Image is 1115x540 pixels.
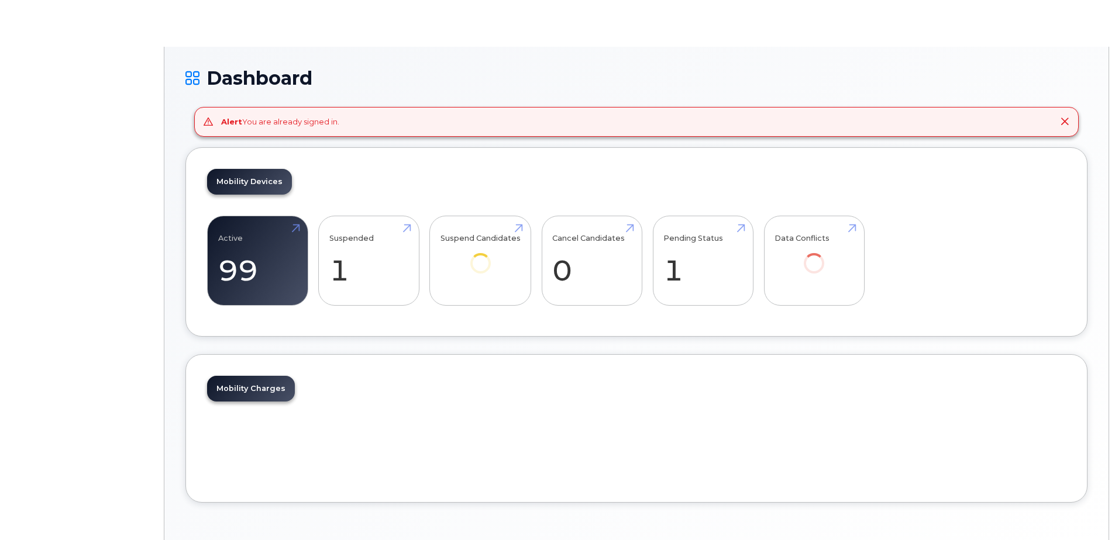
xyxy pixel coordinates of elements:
strong: Alert [221,117,242,126]
a: Pending Status 1 [663,222,742,299]
a: Suspend Candidates [441,222,521,289]
a: Suspended 1 [329,222,408,299]
a: Cancel Candidates 0 [552,222,631,299]
h1: Dashboard [185,68,1088,88]
div: You are already signed in. [221,116,339,127]
a: Data Conflicts [775,222,854,289]
a: Active 99 [218,222,297,299]
a: Mobility Charges [207,376,295,401]
a: Mobility Devices [207,169,292,195]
